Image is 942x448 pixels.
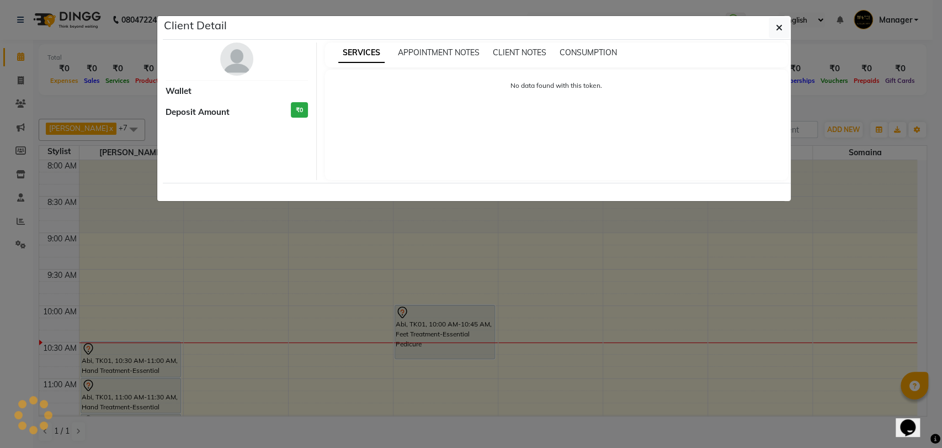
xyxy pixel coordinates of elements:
[493,48,546,57] span: CLIENT NOTES
[398,48,480,57] span: APPOINTMENT NOTES
[896,404,931,437] iframe: chat widget
[220,43,253,76] img: avatar
[336,81,777,91] p: No data found with this token.
[166,85,191,98] span: Wallet
[291,102,308,118] h3: ₹0
[164,17,227,34] h5: Client Detail
[560,48,617,57] span: CONSUMPTION
[338,43,385,63] span: SERVICES
[166,106,230,119] span: Deposit Amount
